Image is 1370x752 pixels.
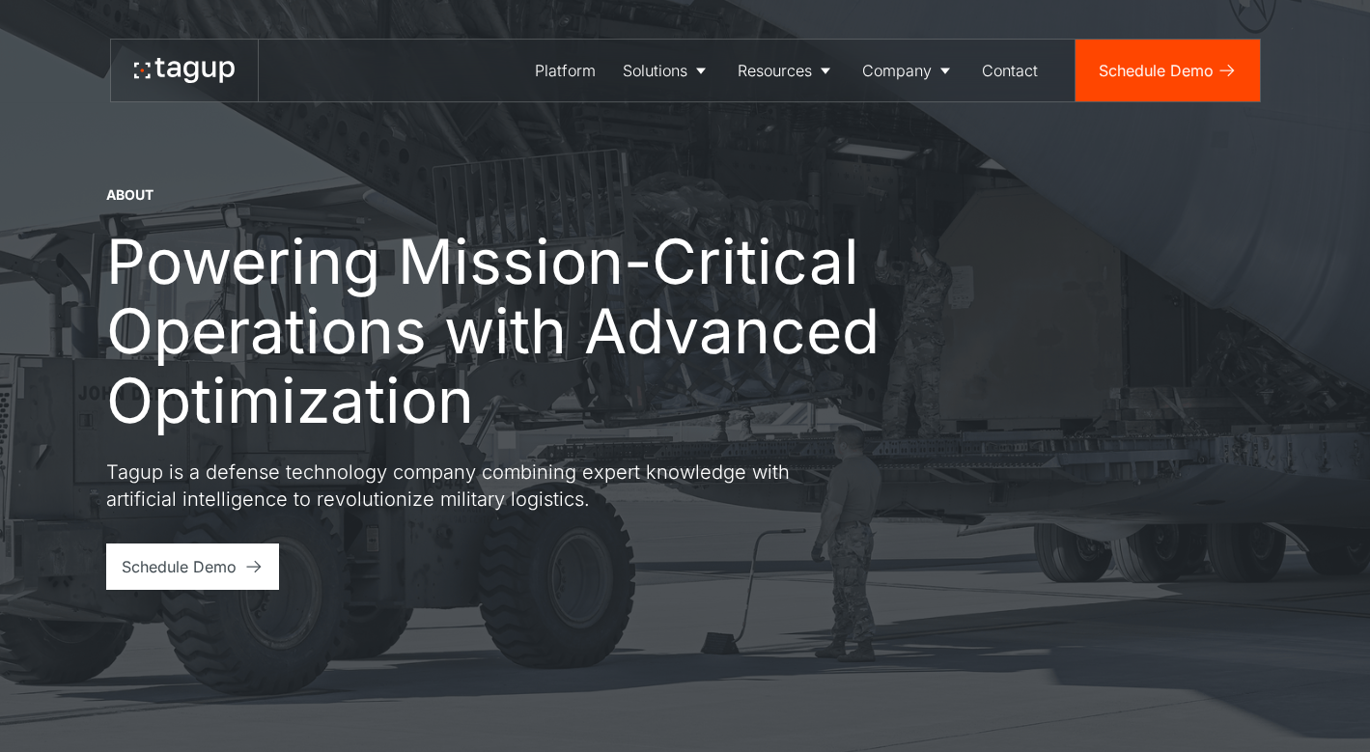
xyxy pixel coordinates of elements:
div: Company [862,59,932,82]
a: Solutions [609,40,724,101]
div: Contact [982,59,1038,82]
p: Tagup is a defense technology company combining expert knowledge with artificial intelligence to ... [106,459,801,513]
div: Schedule Demo [122,555,237,578]
div: About [106,185,154,205]
div: Resources [738,59,812,82]
a: Platform [521,40,609,101]
a: Schedule Demo [1076,40,1260,101]
div: Solutions [623,59,687,82]
a: Contact [968,40,1051,101]
a: Resources [724,40,849,101]
h1: Powering Mission-Critical Operations with Advanced Optimization [106,227,917,435]
a: Company [849,40,968,101]
div: Schedule Demo [1099,59,1214,82]
a: Schedule Demo [106,543,279,590]
div: Platform [535,59,596,82]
